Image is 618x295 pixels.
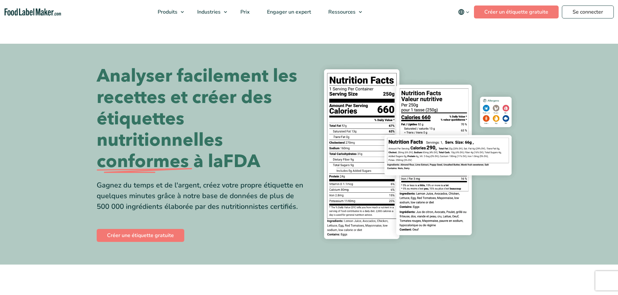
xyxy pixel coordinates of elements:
[265,8,312,16] span: Engager un expert
[474,6,559,18] a: Créer un étiquette gratuite
[97,180,304,212] div: Gagnez du temps et de l'argent, créez votre propre étiquette en quelques minutes grâce à notre ba...
[195,8,221,16] span: Industries
[562,6,614,18] a: Se connecter
[97,151,223,172] span: conformes à la
[97,65,304,172] h1: Analyser facilement les recettes et créer des étiquettes nutritionnelles FDA
[238,8,250,16] span: Prix
[97,229,184,242] a: Créer une étiquette gratuite
[156,8,178,16] span: Produits
[326,8,356,16] span: Ressources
